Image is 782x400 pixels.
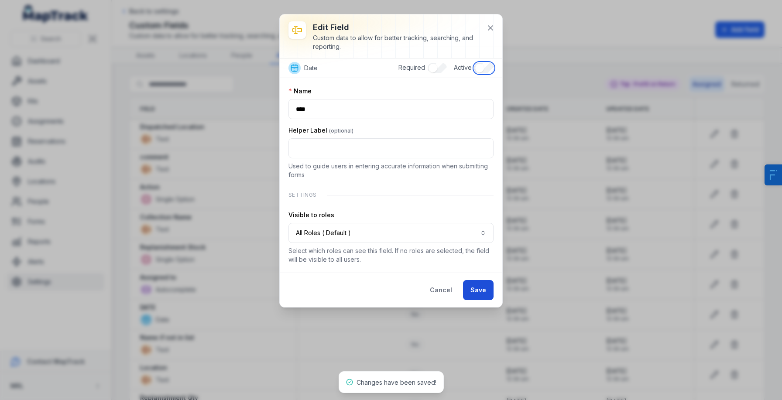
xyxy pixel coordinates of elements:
h3: Edit field [313,21,480,34]
label: Helper Label [288,126,353,135]
input: :r7:-form-item-label [288,138,494,158]
button: All Roles ( Default ) [288,223,494,243]
p: Used to guide users in entering accurate information when submitting forms [288,162,494,179]
p: Select which roles can see this field. If no roles are selected, the field will be visible to all... [288,246,494,264]
button: Save [463,280,494,300]
label: Visible to roles [288,211,334,219]
span: Active [454,64,472,71]
input: :r6:-form-item-label [288,99,494,119]
div: Settings [288,186,494,204]
span: Required [398,64,425,71]
button: Cancel [422,280,460,300]
div: Custom data to allow for better tracking, searching, and reporting. [313,34,480,51]
span: Date [304,64,318,72]
label: Name [288,87,312,96]
span: Changes have been saved! [357,379,436,386]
